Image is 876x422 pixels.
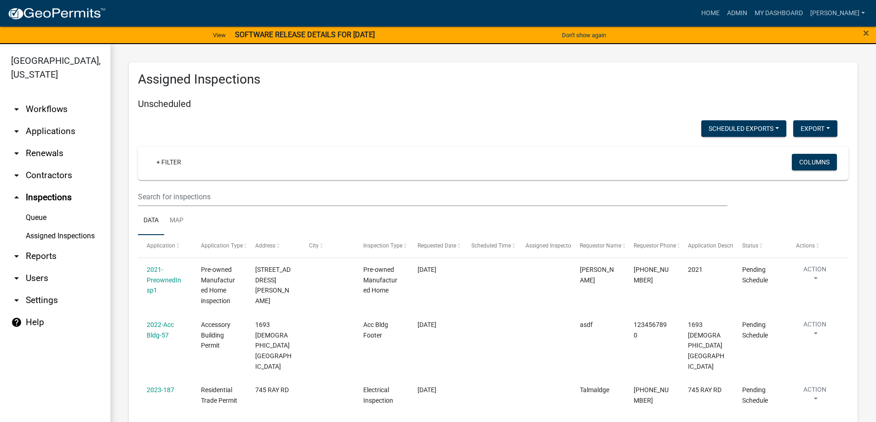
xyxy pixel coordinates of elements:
datatable-header-cell: Requestor Name [571,235,625,257]
i: arrow_drop_down [11,273,22,284]
span: Inspection Type [363,242,402,249]
i: arrow_drop_down [11,126,22,137]
a: 2022-Acc Bldg-57 [147,321,174,339]
span: 04/13/2023 [418,386,436,394]
i: arrow_drop_up [11,192,22,203]
i: arrow_drop_down [11,104,22,115]
strong: SOFTWARE RELEASE DETAILS FOR [DATE] [235,30,375,39]
a: Home [698,5,723,22]
datatable-header-cell: Assigned Inspector [517,235,571,257]
datatable-header-cell: Actions [787,235,842,257]
button: Export [793,120,837,137]
i: arrow_drop_down [11,148,22,159]
a: [PERSON_NAME] [807,5,869,22]
span: asdf [580,321,593,328]
span: Assigned Inspector [526,242,573,249]
datatable-header-cell: Application [138,235,192,257]
span: × [863,27,869,39]
span: Deborah Ferguson [580,266,614,284]
span: Actions [796,242,815,249]
button: Columns [792,154,837,170]
datatable-header-cell: Status [733,235,788,257]
input: Search for inspections [138,187,727,206]
datatable-header-cell: Scheduled Time [463,235,517,257]
span: Application Type [201,242,243,249]
span: 478-228-1333 [634,266,669,284]
button: Scheduled Exports [701,120,786,137]
a: 2021-PreownedInsp1 [147,266,181,294]
a: View [209,28,229,43]
i: arrow_drop_down [11,170,22,181]
i: arrow_drop_down [11,251,22,262]
span: 1234567890 [634,321,667,339]
datatable-header-cell: City [300,235,355,257]
span: City [309,242,319,249]
span: Status [742,242,758,249]
a: 2023-187 [147,386,174,394]
datatable-header-cell: Application Description [679,235,733,257]
i: help [11,317,22,328]
span: Residential Trade Permit [201,386,237,404]
span: 2021 [688,266,703,273]
span: Pending Schedule [742,321,768,339]
span: Application Description [688,242,746,249]
span: 02/28/2022 [418,321,436,328]
h5: Unscheduled [138,98,848,109]
a: My Dashboard [751,5,807,22]
button: Don't show again [558,28,610,43]
span: 1693 Union Church Rd [688,321,724,370]
datatable-header-cell: Address [246,235,300,257]
span: Electrical Inspection [363,386,393,404]
a: Admin [723,5,751,22]
span: Acc Bldg Footer [363,321,388,339]
datatable-header-cell: Requestor Phone [625,235,679,257]
span: Pending Schedule [742,386,768,404]
span: Requestor Phone [634,242,676,249]
span: Talmaldge [580,386,609,394]
a: Data [138,206,164,236]
a: + Filter [149,154,189,170]
a: Map [164,206,189,236]
span: Pre-owned Manufactured Home [363,266,397,294]
span: Pending Schedule [742,266,768,284]
button: Action [796,264,834,287]
span: Requested Date [418,242,456,249]
button: Action [796,320,834,343]
span: Application [147,242,175,249]
datatable-header-cell: Application Type [192,235,246,257]
span: 745 RAY RD [688,386,721,394]
span: 04/29/2021 [418,266,436,273]
h3: Assigned Inspections [138,72,848,87]
span: Requestor Name [580,242,621,249]
button: Close [863,28,869,39]
span: 1693 UNION CHURCH RD [255,321,292,370]
span: Accessory Building Permit [201,321,230,349]
span: Scheduled Time [471,242,511,249]
span: 329 JACKSON RD [255,266,291,304]
datatable-header-cell: Requested Date [408,235,463,257]
i: arrow_drop_down [11,295,22,306]
datatable-header-cell: Inspection Type [355,235,409,257]
button: Action [796,385,834,408]
span: Pre-owned Manufactured Home inspection [201,266,235,304]
span: 478-836-3199 [634,386,669,404]
span: 745 RAY RD [255,386,289,394]
span: Address [255,242,275,249]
